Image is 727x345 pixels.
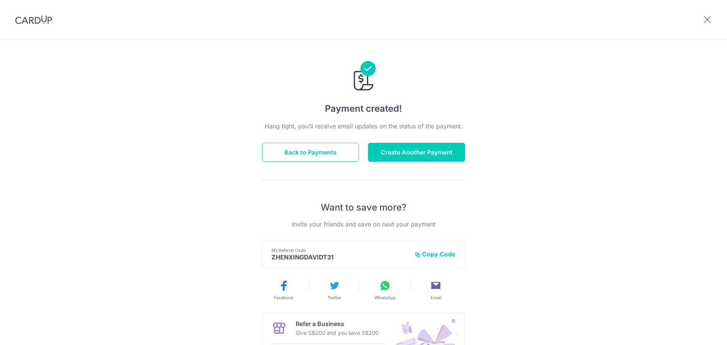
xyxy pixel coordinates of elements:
[296,319,379,328] p: Refer a Business
[262,220,465,229] p: Invite your friends and save on next your payment
[262,102,465,116] h4: Payment created!
[274,295,293,301] span: Facebook
[262,143,359,162] button: Back to Payments
[262,122,465,131] p: Hang tight, you’ll receive email updates on the status of the payment.
[413,279,458,301] button: Email
[374,295,396,301] span: WhatsApp
[351,61,376,93] img: Payments
[296,328,379,337] p: Give S$200 and you save S$200
[271,247,409,253] p: My Referral Code
[262,201,465,214] p: Want to save more?
[368,143,465,162] button: Create Another Payment
[328,295,341,301] span: Twitter
[271,253,409,261] p: ZHENXINGDAVIDT31
[415,250,456,258] button: Copy Code
[261,279,306,301] button: Facebook
[363,279,407,301] button: WhatsApp
[431,295,442,301] span: Email
[15,15,52,24] img: CardUp
[312,279,357,301] button: Twitter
